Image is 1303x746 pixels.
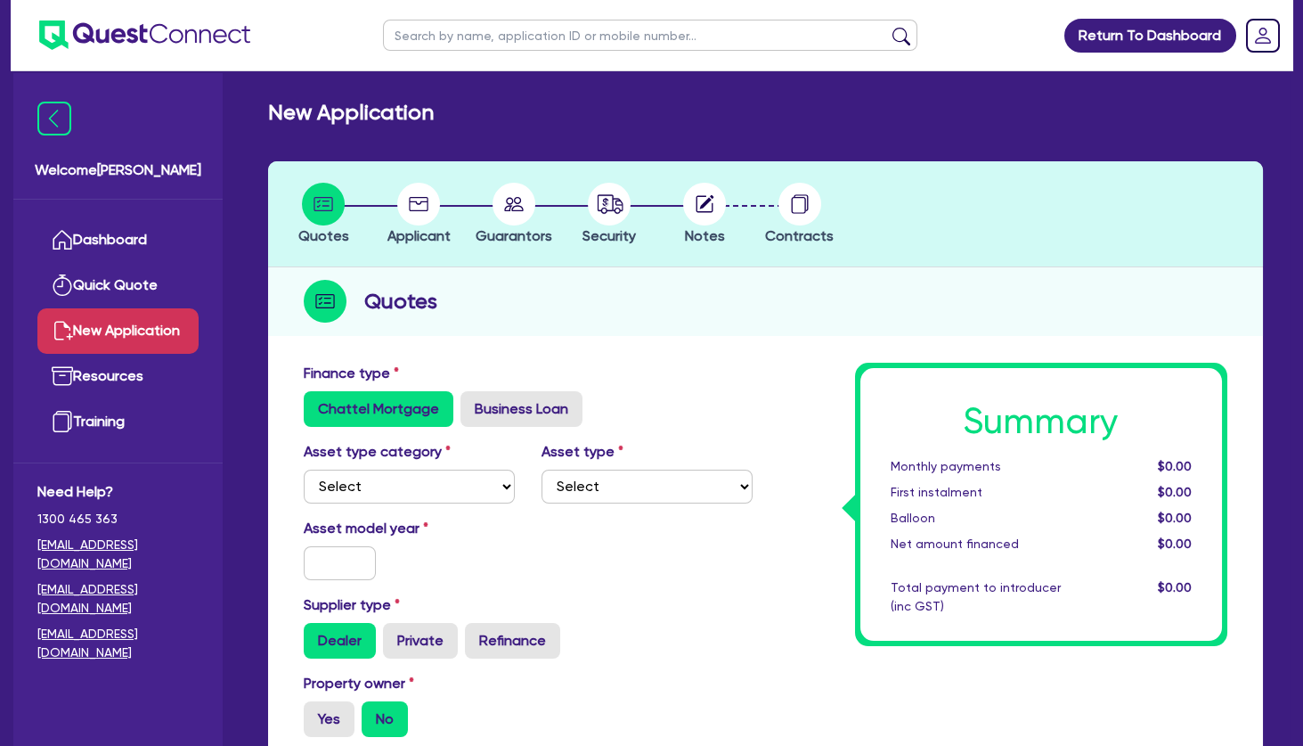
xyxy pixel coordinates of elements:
[304,623,376,659] label: Dealer
[37,481,199,503] span: Need Help?
[476,227,552,244] span: Guarantors
[37,308,199,354] a: New Application
[891,400,1193,443] h1: Summary
[364,285,437,317] h2: Quotes
[877,578,1096,616] div: Total payment to introducer (inc GST)
[1064,19,1236,53] a: Return To Dashboard
[362,701,408,737] label: No
[1158,485,1192,499] span: $0.00
[304,280,346,323] img: step-icon
[52,411,73,432] img: training
[39,20,250,50] img: quest-connect-logo-blue
[304,673,414,694] label: Property owner
[268,100,434,126] h2: New Application
[877,535,1096,553] div: Net amount financed
[52,320,73,341] img: new-application
[877,457,1096,476] div: Monthly payments
[383,20,917,51] input: Search by name, application ID or mobile number...
[387,227,451,244] span: Applicant
[37,399,199,445] a: Training
[465,623,560,659] label: Refinance
[1158,459,1192,473] span: $0.00
[877,483,1096,502] div: First instalment
[304,363,399,384] label: Finance type
[765,227,834,244] span: Contracts
[304,594,400,616] label: Supplier type
[542,441,623,463] label: Asset type
[37,354,199,399] a: Resources
[37,580,199,618] a: [EMAIL_ADDRESS][DOMAIN_NAME]
[52,275,73,296] img: quick-quote
[383,623,458,659] label: Private
[290,518,528,539] label: Asset model year
[37,102,71,135] img: icon-menu-close
[1158,537,1192,551] span: $0.00
[304,391,453,427] label: Chattel Mortgage
[37,510,199,529] span: 1300 465 363
[304,441,451,463] label: Asset type category
[298,227,349,244] span: Quotes
[460,391,582,427] label: Business Loan
[1240,12,1286,59] a: Dropdown toggle
[877,509,1096,528] div: Balloon
[37,217,199,263] a: Dashboard
[37,625,199,662] a: [EMAIL_ADDRESS][DOMAIN_NAME]
[685,227,725,244] span: Notes
[304,701,354,737] label: Yes
[37,536,199,573] a: [EMAIL_ADDRESS][DOMAIN_NAME]
[1158,511,1192,525] span: $0.00
[52,365,73,387] img: resources
[35,160,201,181] span: Welcome [PERSON_NAME]
[1158,580,1192,594] span: $0.00
[582,227,636,244] span: Security
[37,263,199,308] a: Quick Quote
